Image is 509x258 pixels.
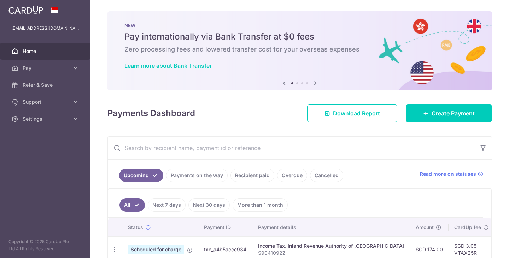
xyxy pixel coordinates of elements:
th: Payment details [252,218,410,236]
span: Settings [23,115,69,122]
span: Create Payment [432,109,475,118]
p: [EMAIL_ADDRESS][DOMAIN_NAME] [11,25,79,32]
a: All [119,198,145,212]
a: Read more on statuses [420,170,483,178]
a: Recipient paid [230,169,274,182]
a: More than 1 month [233,198,288,212]
span: Pay [23,65,69,72]
h6: Zero processing fees and lowered transfer cost for your overseas expenses [124,45,475,54]
div: Income Tax. Inland Revenue Authority of [GEOGRAPHIC_DATA] [258,242,404,250]
span: Download Report [333,109,380,118]
a: Next 30 days [188,198,230,212]
a: Cancelled [310,169,343,182]
th: Payment ID [198,218,252,236]
span: Amount [416,224,434,231]
a: Overdue [277,169,307,182]
a: Next 7 days [148,198,186,212]
img: CardUp [8,6,43,14]
a: Create Payment [406,104,492,122]
img: Bank transfer banner [107,11,492,90]
p: NEW [124,23,475,28]
span: Scheduled for charge [128,245,184,254]
p: S9041092Z [258,250,404,257]
a: Learn more about Bank Transfer [124,62,212,69]
span: Home [23,48,69,55]
a: Upcoming [119,169,163,182]
input: Search by recipient name, payment id or reference [108,137,475,159]
span: Read more on statuses [420,170,476,178]
span: Support [23,98,69,106]
span: Status [128,224,143,231]
a: Download Report [307,104,397,122]
span: Refer & Save [23,82,69,89]
span: CardUp fee [454,224,481,231]
a: Payments on the way [166,169,228,182]
h4: Payments Dashboard [107,107,195,120]
h5: Pay internationally via Bank Transfer at $0 fees [124,31,475,42]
